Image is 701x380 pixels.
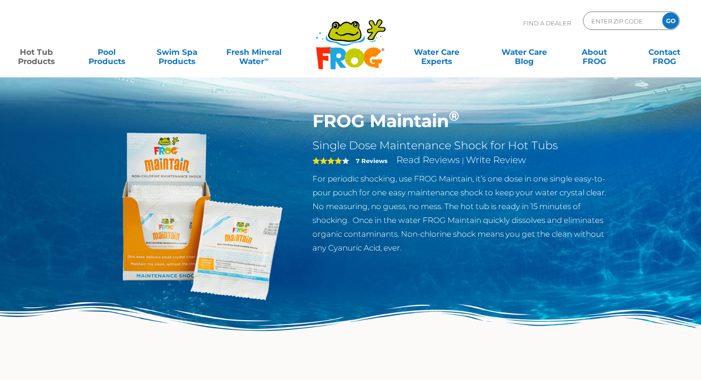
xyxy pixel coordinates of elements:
a: AboutFROG [567,43,621,61]
img: Frog_Maintain_Hero-2-v2.png [88,111,299,322]
span: | [462,156,464,165]
a: Fresh MineralWater∞ [220,43,288,61]
a: Water CareBlog [497,43,551,61]
input: GO [662,12,679,29]
a: PoolProducts [79,43,134,61]
p: Find A Dealer [523,12,571,35]
a: Water CareExperts [392,43,481,61]
a: Hot TubProducts [9,43,64,61]
p: For periodic shocking, use FROG Maintain, it’s one dose in one single easy-to-pour pouch for one ... [312,172,613,255]
sup: ® [449,108,459,124]
span: 4 [312,157,342,164]
a: ContactFROG [637,43,692,61]
h2: Single Dose Maintenance Shock for Hot Tubs [312,139,613,152]
a: Swim SpaProducts [150,43,204,61]
sup: ∞ [264,56,268,63]
a: Write Review [466,154,526,165]
a: Read Reviews [396,154,460,165]
h1: FROG Maintain [312,111,613,132]
strong: 7 Reviews [356,157,388,164]
input: Zip Code Form [590,14,653,28]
